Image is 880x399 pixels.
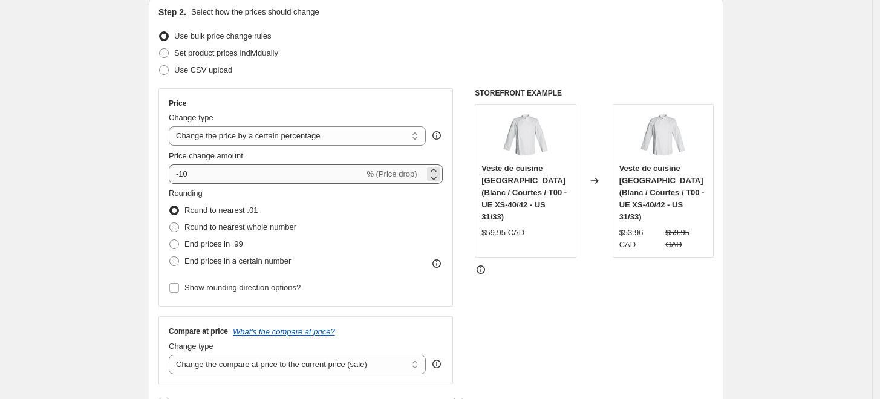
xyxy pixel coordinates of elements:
[174,48,278,57] span: Set product prices individually
[475,88,714,98] h6: STOREFRONT EXAMPLE
[619,164,705,221] span: Veste de cuisine [GEOGRAPHIC_DATA] (Blanc / Courtes / T00 - UE XS-40/42 - US 31/33)
[639,111,687,159] img: FIRENZE_BLANC_ML_80x.jpg
[191,6,319,18] p: Select how the prices should change
[169,151,243,160] span: Price change amount
[184,206,258,215] span: Round to nearest .01
[184,283,301,292] span: Show rounding direction options?
[665,227,707,251] strike: $59.95 CAD
[481,227,524,239] div: $59.95 CAD
[184,256,291,265] span: End prices in a certain number
[174,65,232,74] span: Use CSV upload
[158,6,186,18] h2: Step 2.
[169,99,186,108] h3: Price
[367,169,417,178] span: % (Price drop)
[169,113,213,122] span: Change type
[501,111,550,159] img: FIRENZE_BLANC_ML_80x.jpg
[619,227,661,251] div: $53.96 CAD
[184,222,296,232] span: Round to nearest whole number
[431,358,443,370] div: help
[169,326,228,336] h3: Compare at price
[184,239,243,248] span: End prices in .99
[233,327,335,336] button: What's the compare at price?
[169,164,364,184] input: -15
[431,129,443,141] div: help
[481,164,567,221] span: Veste de cuisine [GEOGRAPHIC_DATA] (Blanc / Courtes / T00 - UE XS-40/42 - US 31/33)
[169,189,203,198] span: Rounding
[169,342,213,351] span: Change type
[174,31,271,41] span: Use bulk price change rules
